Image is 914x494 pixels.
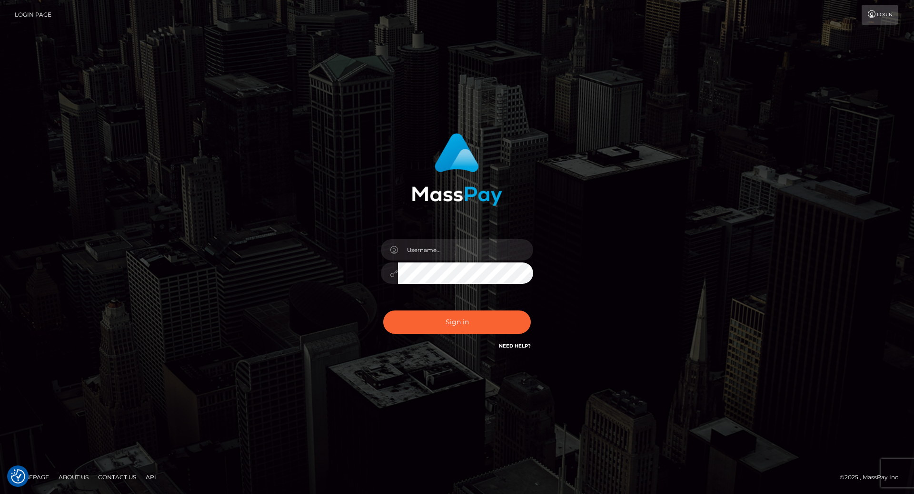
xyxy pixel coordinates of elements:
[499,343,531,349] a: Need Help?
[383,310,531,334] button: Sign in
[10,470,53,484] a: Homepage
[862,5,898,25] a: Login
[412,133,502,206] img: MassPay Login
[11,469,25,484] img: Revisit consent button
[142,470,160,484] a: API
[94,470,140,484] a: Contact Us
[55,470,92,484] a: About Us
[15,5,51,25] a: Login Page
[11,469,25,484] button: Consent Preferences
[840,472,907,483] div: © 2025 , MassPay Inc.
[398,239,533,261] input: Username...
